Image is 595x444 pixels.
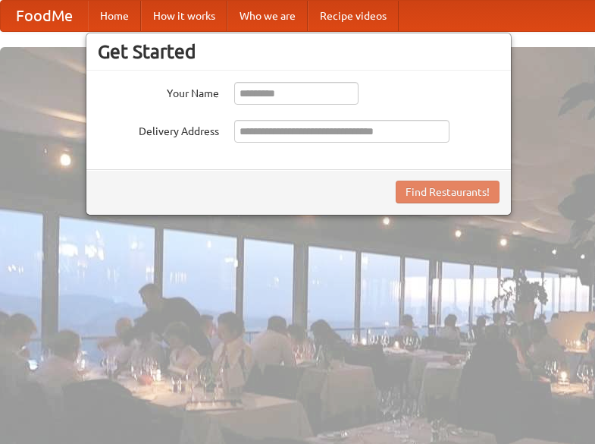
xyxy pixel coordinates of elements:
[308,1,399,31] a: Recipe videos
[227,1,308,31] a: Who we are
[396,181,499,203] button: Find Restaurants!
[98,120,219,139] label: Delivery Address
[98,40,499,63] h3: Get Started
[98,82,219,101] label: Your Name
[1,1,88,31] a: FoodMe
[88,1,141,31] a: Home
[141,1,227,31] a: How it works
